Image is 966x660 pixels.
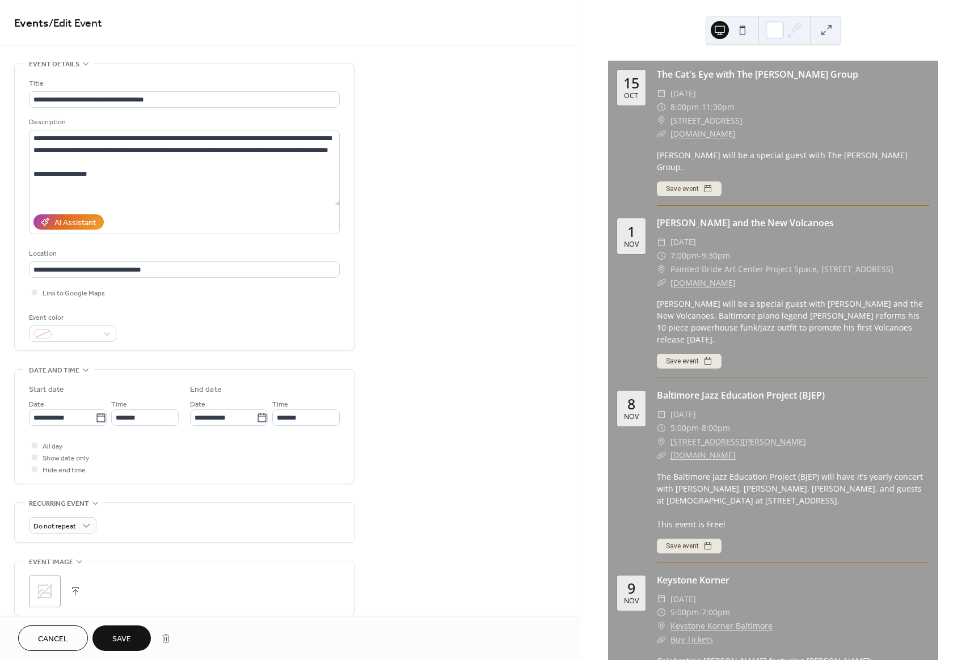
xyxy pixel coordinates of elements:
[670,263,893,276] span: Painted Bride Art Center Project Space, [STREET_ADDRESS]
[624,241,639,248] div: Nov
[43,464,86,476] span: Hide end time
[624,598,639,605] div: Nov
[627,225,635,239] div: 1
[29,312,114,324] div: Event color
[29,384,64,396] div: Start date
[29,399,44,411] span: Date
[627,581,635,595] div: 9
[657,574,729,586] a: Keystone Korner
[657,181,722,196] button: Save event
[29,116,338,128] div: Description
[29,78,338,90] div: Title
[29,498,89,510] span: Recurring event
[627,397,635,411] div: 8
[657,217,834,229] a: [PERSON_NAME] and the New Volcanoes
[670,114,743,128] span: [STREET_ADDRESS]
[49,12,102,35] span: / Edit Event
[670,87,696,100] span: [DATE]
[670,435,806,449] a: [STREET_ADDRESS][PERSON_NAME]
[670,421,699,435] span: 5:00pm
[190,399,205,411] span: Date
[18,625,88,651] button: Cancel
[670,619,773,633] a: Keystone Korner Baltimore
[702,100,735,114] span: 11:30pm
[43,287,105,299] span: Link to Google Maps
[33,520,76,533] span: Do not repeat
[43,452,89,464] span: Show date only
[657,235,666,249] div: ​
[657,354,722,369] button: Save event
[657,276,666,290] div: ​
[92,625,151,651] button: Save
[670,249,699,263] span: 7:00pm
[43,441,62,452] span: All day
[29,248,338,260] div: Location
[657,619,666,633] div: ​
[670,235,696,249] span: [DATE]
[702,249,730,263] span: 9:30pm
[670,408,696,421] span: [DATE]
[670,277,736,288] a: [DOMAIN_NAME]
[657,298,929,345] div: [PERSON_NAME] will be a special guest with [PERSON_NAME] and the New Volcanoes. Baltimore piano l...
[190,384,222,396] div: End date
[670,634,713,645] a: Buy Tickets
[657,389,825,401] a: Baltimore Jazz Education Project (BJEP)
[657,435,666,449] div: ​
[657,421,666,435] div: ​
[670,450,736,460] a: [DOMAIN_NAME]
[657,249,666,263] div: ​
[657,149,929,173] div: [PERSON_NAME] will be a special guest with The [PERSON_NAME] Group.
[657,68,858,81] a: The Cat's Eye with The [PERSON_NAME] Group
[670,100,699,114] span: 8:00pm
[29,556,73,568] span: Event image
[657,539,722,553] button: Save event
[699,421,702,435] span: -
[657,87,666,100] div: ​
[624,92,638,100] div: Oct
[657,127,666,141] div: ​
[272,399,288,411] span: Time
[657,114,666,128] div: ​
[657,593,666,606] div: ​
[29,365,79,376] span: Date and time
[657,471,929,530] div: The Baltimore Jazz Education Project (BJEP) will have it’s yearly concert with [PERSON_NAME], [PE...
[657,449,666,462] div: ​
[657,606,666,619] div: ​
[38,633,68,645] span: Cancel
[624,413,639,421] div: Nov
[702,606,730,619] span: 7:00pm
[657,633,666,646] div: ​
[670,593,696,606] span: [DATE]
[14,12,49,35] a: Events
[29,576,61,607] div: ;
[657,263,666,276] div: ​
[29,58,79,70] span: Event details
[670,128,736,139] a: [DOMAIN_NAME]
[111,399,127,411] span: Time
[112,633,131,645] span: Save
[623,76,639,90] div: 15
[33,214,104,230] button: AI Assistant
[657,100,666,114] div: ​
[699,100,702,114] span: -
[657,408,666,421] div: ​
[670,606,699,619] span: 5:00pm
[702,421,730,435] span: 8:00pm
[699,606,702,619] span: -
[699,249,702,263] span: -
[54,217,96,229] div: AI Assistant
